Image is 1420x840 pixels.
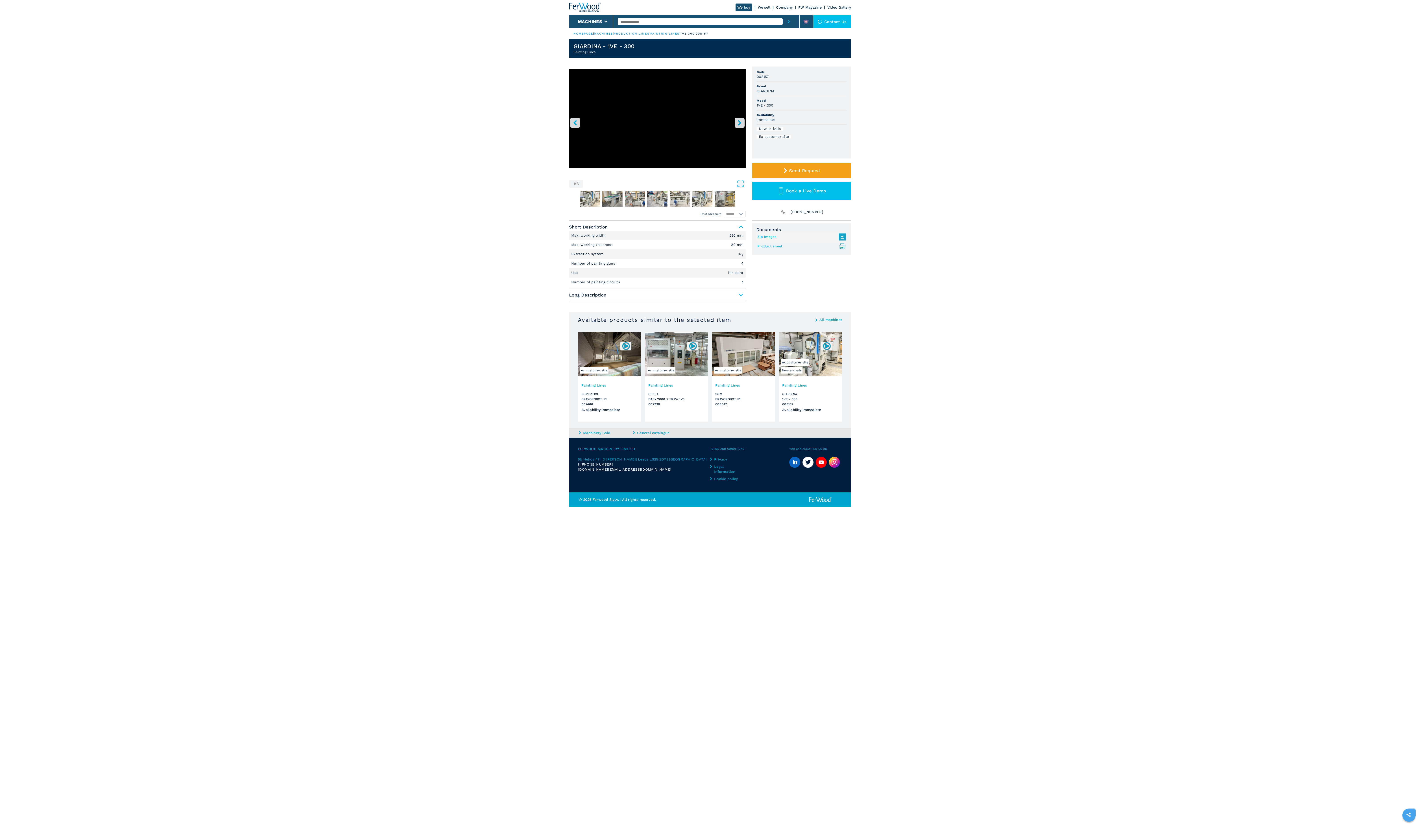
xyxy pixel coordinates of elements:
img: Ferwood [569,3,601,12]
a: Video Gallery [827,5,851,9]
button: Go to Slide 3 [601,190,623,208]
button: Go to Slide 2 [579,190,601,208]
a: Zip Images [757,233,844,241]
span: 8 [577,182,579,186]
span: ex customer site [580,367,608,374]
button: Book a Live Demo [752,182,851,200]
p: Extraction system [571,252,605,256]
h3: SCM BRAVOROBOT P1 008047 [715,392,772,407]
a: Painting Lines CEFLA EASY 2000 + TR2V-FV3ex customer site007928Painting LinesCEFLAEASY 2000 + TR2... [645,332,708,422]
button: Go to Slide 4 [624,190,646,208]
a: production lines [614,32,649,35]
span: You can also find us on [789,446,842,451]
span: Send Request [789,168,820,173]
span: ex customer site [647,367,675,374]
a: painting lines [650,32,679,35]
img: 22f20f1641092f51a5d1a12330d63f53 [647,191,667,207]
span: [DOMAIN_NAME][EMAIL_ADDRESS][DOMAIN_NAME] [578,467,671,472]
a: We sell [758,5,771,9]
h3: 1VE - 300 [757,103,773,108]
span: New arrivals [781,367,802,374]
img: 007466 [622,342,630,350]
nav: Thumbnail Navigation [569,190,746,208]
img: Painting Lines SUPERFICI BRAVOROBOT P1 [578,332,641,376]
img: Painting Lines SCM BRAVOROBOT P1 [712,332,775,376]
div: t. [578,462,710,467]
em: 4 [741,262,743,265]
span: ex customer site [781,359,809,366]
img: 2c31e0d1aa1fdb08e2aceca7a7fa9d82 [580,191,600,207]
img: Contact us [818,19,822,24]
a: youtube [816,457,827,468]
span: | [679,32,680,35]
button: Go to Slide 6 [669,190,691,208]
span: Book a Live Demo [786,188,826,193]
span: Code [757,70,847,74]
a: General catalogue [633,430,686,435]
em: Unit Measure [701,212,721,216]
h3: Painting Lines [648,383,705,388]
a: FW Magazine [798,5,822,9]
h3: SUPERFICI BRAVOROBOT P1 007466 [581,392,638,407]
span: ex customer site [714,367,742,374]
div: Ex customer site [757,135,791,138]
div: New arrivals [757,127,783,131]
span: [PHONE_NUMBER] [791,209,823,215]
span: Brand [757,84,847,88]
button: Send Request [752,163,851,178]
a: linkedin [789,457,800,468]
button: Machines [578,19,602,24]
em: dry [738,252,743,256]
span: Documents [756,227,847,232]
p: 1ve 300 | [680,32,696,36]
h3: GIARDINA 1VE - 300 008157 [782,392,839,407]
div: Go to Slide 1 [569,69,746,175]
span: Model [757,98,847,103]
h3: CEFLA EASY 2000 + TR2V-FV3 007928 [648,392,705,407]
em: 250 mm [729,234,744,237]
img: Phone [780,209,786,215]
iframe: Linea di Verniciatura in azione - GIARDINA 1VE - 300 - Ferwoodgroup - 008157 [569,69,746,168]
span: | [593,32,594,35]
h2: Painting Lines [573,50,634,54]
h3: Available products similar to the selected item [578,316,731,323]
img: 251cfb0bb9498e9341c327ac9fc705ea [602,191,623,207]
a: 5b Helios 47 | 3 [PERSON_NAME]| Leeds LS25 2DY | [GEOGRAPHIC_DATA] [578,457,710,462]
h3: Painting Lines [715,383,772,388]
img: Painting Lines CEFLA EASY 2000 + TR2V-FV3 [645,332,708,376]
span: | [613,32,614,35]
span: Long Description [569,291,746,299]
span: | [649,32,650,35]
a: Painting Lines SCM BRAVOROBOT P1ex customer sitePainting LinesSCMBRAVOROBOT P1008047 [712,332,775,422]
div: Contact us [813,15,851,28]
img: Instagram [829,457,840,468]
div: Availability : immediate [581,408,638,412]
h3: Painting Lines [581,383,638,388]
a: Painting Lines SUPERFICI BRAVOROBOT P1ex customer site007466Painting LinesSUPERFICIBRAVOROBOT P10... [578,332,641,422]
img: 4e3e9e0ea7b4087d603031ee7fe07ece [715,191,735,207]
p: Number of painting circuits [571,280,621,285]
img: 3ac8bd45f5c68d7de701c390c3241072 [692,191,712,207]
span: 1 [573,182,575,186]
a: Cookie policy [710,476,741,481]
img: Ferwood [808,497,832,502]
em: 1 [742,280,743,284]
button: left-button [570,118,580,128]
em: for paint [728,271,743,274]
span: [PHONE_NUMBER] [581,462,613,467]
button: right-button [735,118,745,128]
div: Availability : immediate [782,408,839,412]
img: 7fd7f21d6541eb7d67f020e2009fbc00 [670,191,690,207]
p: 008157 [696,32,708,36]
img: Painting Lines GIARDINA 1VE - 300 [779,332,842,376]
button: Open Fullscreen [584,180,745,188]
a: Company [776,5,793,9]
p: Use [571,270,579,275]
p: Max. working thickness [571,242,614,247]
a: We buy [736,4,752,11]
img: 6ff8f1a984468e84eb2f74c9e6cc71c6 [625,191,645,207]
a: HOMEPAGE [573,32,593,35]
span: 5b Helios 47 | 3 [PERSON_NAME] [578,457,636,461]
span: / [575,182,576,186]
img: 008157 [823,342,831,350]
